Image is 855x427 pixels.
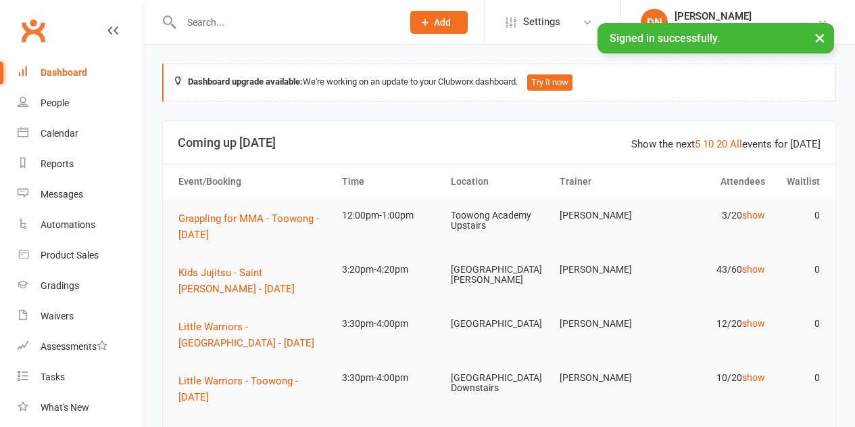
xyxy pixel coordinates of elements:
th: Waitlist [771,164,826,199]
a: People [18,88,143,118]
button: Add [410,11,468,34]
button: × [808,23,832,52]
td: 0 [771,308,826,340]
span: Settings [523,7,560,37]
td: 12:00pm-1:00pm [336,200,445,231]
a: Assessments [18,332,143,362]
th: Attendees [662,164,771,199]
span: Little Warriors - Toowong - [DATE] [178,375,298,403]
a: Gradings [18,271,143,301]
input: Search... [177,13,393,32]
h3: Coming up [DATE] [178,136,821,150]
td: 3:30pm-4:00pm [336,362,445,394]
a: Tasks [18,362,143,392]
td: [GEOGRAPHIC_DATA] [445,308,554,340]
a: Product Sales [18,240,143,271]
div: Gradings [41,280,79,291]
td: 0 [771,200,826,231]
td: 3:30pm-4:00pm [336,308,445,340]
th: Event/Booking [172,164,336,199]
td: 0 [771,254,826,286]
td: 43/60 [662,254,771,286]
td: [PERSON_NAME] [554,308,662,340]
td: [PERSON_NAME] [554,362,662,394]
td: [PERSON_NAME] [554,200,662,231]
a: Dashboard [18,58,143,88]
th: Location [445,164,554,199]
div: Reports [41,158,74,169]
a: Automations [18,210,143,240]
button: Try it now [527,74,572,91]
a: Waivers [18,301,143,332]
strong: Dashboard upgrade available: [188,76,303,87]
a: show [742,318,765,329]
div: Tasks [41,372,65,382]
a: Reports [18,149,143,179]
div: Messages [41,189,83,200]
div: DN [641,9,668,36]
td: 3:20pm-4:20pm [336,254,445,286]
span: Signed in successfully. [610,32,720,45]
th: Time [336,164,445,199]
td: [GEOGRAPHIC_DATA][PERSON_NAME] [445,254,554,296]
div: [PERSON_NAME] [675,10,817,22]
button: Little Warriors - [GEOGRAPHIC_DATA] - [DATE] [178,319,330,351]
a: show [742,372,765,383]
td: 10/20 [662,362,771,394]
td: Toowong Academy Upstairs [445,200,554,242]
td: [GEOGRAPHIC_DATA] Downstairs [445,362,554,405]
div: Martial Arts [GEOGRAPHIC_DATA] [675,22,817,35]
td: 0 [771,362,826,394]
a: show [742,210,765,221]
div: Show the next events for [DATE] [631,136,821,152]
a: What's New [18,392,143,423]
span: Little Warriors - [GEOGRAPHIC_DATA] - [DATE] [178,321,314,349]
a: 5 [695,138,700,150]
span: Kids Jujitsu - Saint [PERSON_NAME] - [DATE] [178,267,295,295]
div: Automations [41,219,95,230]
button: Kids Jujitsu - Saint [PERSON_NAME] - [DATE] [178,265,330,297]
div: What's New [41,402,89,413]
a: All [730,138,742,150]
a: Messages [18,179,143,210]
div: Calendar [41,128,78,139]
button: Little Warriors - Toowong - [DATE] [178,373,330,405]
td: [PERSON_NAME] [554,254,662,286]
div: Assessments [41,341,107,352]
a: Clubworx [16,14,50,47]
a: Calendar [18,118,143,149]
div: Waivers [41,311,74,321]
span: Grappling for MMA - Toowong - [DATE] [178,212,319,241]
button: Grappling for MMA - Toowong - [DATE] [178,210,330,243]
div: Product Sales [41,250,99,261]
div: People [41,97,69,108]
a: 20 [716,138,727,150]
a: show [742,264,765,275]
a: 10 [703,138,714,150]
td: 3/20 [662,200,771,231]
td: 12/20 [662,308,771,340]
div: We're working on an update to your Clubworx dashboard. [162,64,836,102]
div: Dashboard [41,67,87,78]
th: Trainer [554,164,662,199]
span: Add [434,17,451,28]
